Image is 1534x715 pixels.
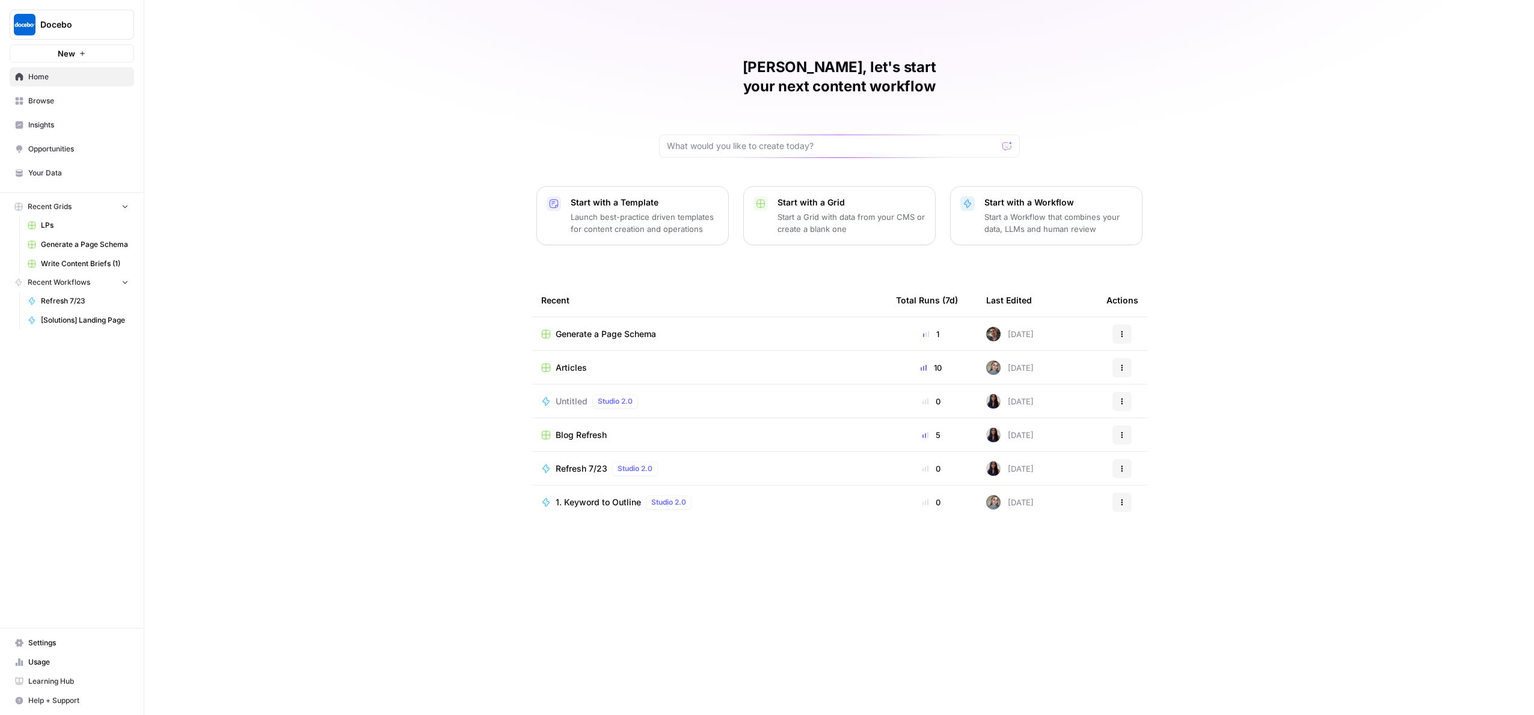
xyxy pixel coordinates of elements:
img: Docebo Logo [14,14,35,35]
div: 0 [896,463,967,475]
span: Your Data [28,168,129,178]
p: Start with a Workflow [984,196,1132,208]
div: [DATE] [986,361,1034,375]
button: Start with a TemplateLaunch best-practice driven templates for content creation and operations [536,186,729,245]
button: New [10,44,134,62]
div: [DATE] [986,428,1034,442]
span: Settings [28,637,129,648]
span: Insights [28,120,129,130]
span: Recent Grids [28,201,72,212]
div: 5 [896,429,967,441]
span: Home [28,71,129,82]
a: LPs [22,216,134,235]
a: Generate a Page Schema [541,328,877,340]
div: Recent [541,284,877,317]
a: 1. Keyword to OutlineStudio 2.0 [541,495,877,510]
div: 1 [896,328,967,340]
div: [DATE] [986,461,1034,476]
span: Untitled [556,395,588,407]
button: Help + Support [10,691,134,710]
span: Studio 2.0 [598,396,633,407]
img: a3m8ukwwqy06crpq9wigr246ip90 [986,361,1001,375]
div: Actions [1106,284,1138,317]
span: Docebo [40,19,113,31]
span: Refresh 7/23 [41,296,129,306]
img: rox323kbkgutb4wcij4krxobkpon [986,428,1001,442]
span: Refresh 7/23 [556,463,607,475]
span: Articles [556,362,587,374]
a: Learning Hub [10,672,134,691]
span: [Solutions] Landing Page [41,315,129,326]
span: Usage [28,657,129,668]
span: Generate a Page Schema [556,328,656,340]
span: Write Content Briefs (1) [41,258,129,269]
div: 0 [896,395,967,407]
p: Start with a Template [571,196,719,208]
p: Launch best-practice driven templates for content creation and operations [571,211,719,235]
button: Start with a WorkflowStart a Workflow that combines your data, LLMs and human review [950,186,1143,245]
div: Last Edited [986,284,1032,317]
div: Total Runs (7d) [896,284,958,317]
span: Browse [28,96,129,106]
button: Start with a GridStart a Grid with data from your CMS or create a blank one [743,186,936,245]
a: UntitledStudio 2.0 [541,394,877,409]
span: Recent Workflows [28,277,90,288]
a: Your Data [10,163,134,183]
p: Start a Grid with data from your CMS or create a blank one [778,211,925,235]
div: [DATE] [986,327,1034,341]
input: What would you like to create today? [667,140,998,152]
span: 1. Keyword to Outline [556,496,641,508]
a: Write Content Briefs (1) [22,254,134,273]
span: Help + Support [28,695,129,706]
img: rox323kbkgutb4wcij4krxobkpon [986,461,1001,476]
a: [Solutions] Landing Page [22,311,134,330]
a: Browse [10,91,134,111]
div: [DATE] [986,394,1034,409]
a: Refresh 7/23Studio 2.0 [541,461,877,476]
img: rox323kbkgutb4wcij4krxobkpon [986,394,1001,409]
span: Generate a Page Schema [41,239,129,250]
span: Blog Refresh [556,429,607,441]
p: Start a Workflow that combines your data, LLMs and human review [984,211,1132,235]
a: Opportunities [10,139,134,159]
span: LPs [41,220,129,231]
a: Usage [10,653,134,672]
div: [DATE] [986,495,1034,510]
a: Generate a Page Schema [22,235,134,254]
span: Studio 2.0 [651,497,686,508]
a: Blog Refresh [541,429,877,441]
p: Start with a Grid [778,196,925,208]
h1: [PERSON_NAME], let's start your next content workflow [659,58,1020,96]
a: Settings [10,633,134,653]
img: n2e70munn01eu0gn542i8jwh6597 [986,327,1001,341]
div: 10 [896,362,967,374]
span: New [58,47,75,59]
a: Insights [10,115,134,135]
button: Recent Grids [10,198,134,216]
div: 0 [896,496,967,508]
span: Learning Hub [28,676,129,687]
img: a3m8ukwwqy06crpq9wigr246ip90 [986,495,1001,510]
span: Studio 2.0 [618,463,652,474]
span: Opportunities [28,144,129,154]
a: Articles [541,362,877,374]
a: Refresh 7/23 [22,291,134,311]
a: Home [10,67,134,87]
button: Workspace: Docebo [10,10,134,40]
button: Recent Workflows [10,273,134,291]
